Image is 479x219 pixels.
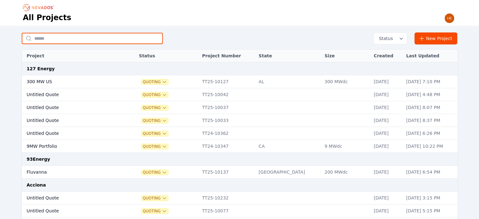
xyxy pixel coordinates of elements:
td: [DATE] 6:26 PM [403,127,458,140]
th: Created [371,49,403,62]
button: Quoting [141,118,168,123]
td: TT25-10033 [199,114,256,127]
button: Quoting [141,92,168,97]
td: [DATE] 10:22 PM [403,140,458,153]
tr: 9MW PortfolioQuotingTT24-10347CA9 MWdc[DATE][DATE] 10:22 PM [22,140,458,153]
td: [DATE] [371,205,403,217]
td: Untitled Quote [22,101,120,114]
td: [DATE] [371,101,403,114]
button: Quoting [141,209,168,214]
button: Quoting [141,144,168,149]
button: Status [374,33,407,44]
tr: Untitled QuoteQuotingTT25-10037[DATE][DATE] 8:07 PM [22,101,458,114]
th: Status [136,49,199,62]
td: [DATE] [371,192,403,205]
nav: Breadcrumb [23,3,56,13]
tr: 300 MW USQuotingTT25-10127AL300 MWdc[DATE][DATE] 7:10 PM [22,75,458,88]
td: [DATE] 8:37 PM [403,114,458,127]
th: State [255,49,321,62]
a: New Project [414,32,458,44]
td: [DATE] [371,114,403,127]
td: TT25-10077 [199,205,256,217]
button: Quoting [141,196,168,201]
td: Untitled Quote [22,192,120,205]
td: AL [255,75,321,88]
th: Last Updated [403,49,458,62]
td: 93Energy [22,153,458,166]
tr: FluvannaQuotingTT25-10137[GEOGRAPHIC_DATA]200 MWdc[DATE][DATE] 6:54 PM [22,166,458,179]
td: [DATE] 8:07 PM [403,101,458,114]
td: TT25-10232 [199,192,256,205]
td: Untitled Quote [22,127,120,140]
td: 9 MWdc [321,140,370,153]
td: [DATE] 3:15 PM [403,192,458,205]
td: TT25-10037 [199,101,256,114]
td: [DATE] [371,166,403,179]
td: 200 MWdc [321,166,370,179]
td: Untitled Quote [22,88,120,101]
th: Size [321,49,370,62]
td: TT25-10127 [199,75,256,88]
button: Quoting [141,79,168,84]
td: 127 Energy [22,62,458,75]
td: Untitled Quote [22,205,120,217]
h1: All Projects [23,13,71,23]
tr: Untitled QuoteQuotingTT25-10033[DATE][DATE] 8:37 PM [22,114,458,127]
td: [DATE] 6:54 PM [403,166,458,179]
td: [DATE] 5:15 PM [403,205,458,217]
td: TT24-10362 [199,127,256,140]
tr: Untitled QuoteQuotingTT24-10362[DATE][DATE] 6:26 PM [22,127,458,140]
tr: Untitled QuoteQuotingTT25-10042[DATE][DATE] 4:48 PM [22,88,458,101]
td: [DATE] [371,75,403,88]
td: Untitled Quote [22,114,120,127]
td: [DATE] [371,88,403,101]
td: Fluvanna [22,166,120,179]
td: [DATE] [371,140,403,153]
td: 300 MWdc [321,75,370,88]
td: [GEOGRAPHIC_DATA] [255,166,321,179]
td: TT24-10347 [199,140,256,153]
span: Status [376,35,393,42]
td: CA [255,140,321,153]
img: Henar Luque [444,13,454,23]
th: Project Number [199,49,256,62]
td: 9MW Portfolio [22,140,120,153]
button: Quoting [141,131,168,136]
td: [DATE] 7:10 PM [403,75,458,88]
td: 300 MW US [22,75,120,88]
td: [DATE] [371,127,403,140]
td: Acciona [22,179,458,192]
td: TT25-10137 [199,166,256,179]
button: Quoting [141,170,168,175]
tr: Untitled QuoteQuotingTT25-10232[DATE][DATE] 3:15 PM [22,192,458,205]
tr: Untitled QuoteQuotingTT25-10077[DATE][DATE] 5:15 PM [22,205,458,217]
td: [DATE] 4:48 PM [403,88,458,101]
th: Project [22,49,120,62]
td: TT25-10042 [199,88,256,101]
button: Quoting [141,105,168,110]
